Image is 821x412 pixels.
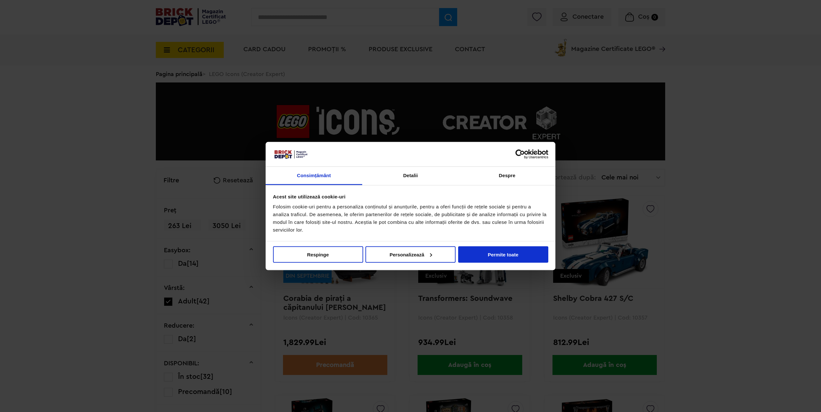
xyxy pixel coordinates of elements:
[492,149,548,159] a: Usercentrics Cookiebot - opens in a new window
[365,246,456,263] button: Personalizează
[273,193,548,200] div: Acest site utilizează cookie-uri
[459,167,555,185] a: Despre
[458,246,548,263] button: Permite toate
[273,149,308,159] img: siglă
[266,167,362,185] a: Consimțământ
[362,167,459,185] a: Detalii
[273,203,548,234] div: Folosim cookie-uri pentru a personaliza conținutul și anunțurile, pentru a oferi funcții de rețel...
[273,246,363,263] button: Respinge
